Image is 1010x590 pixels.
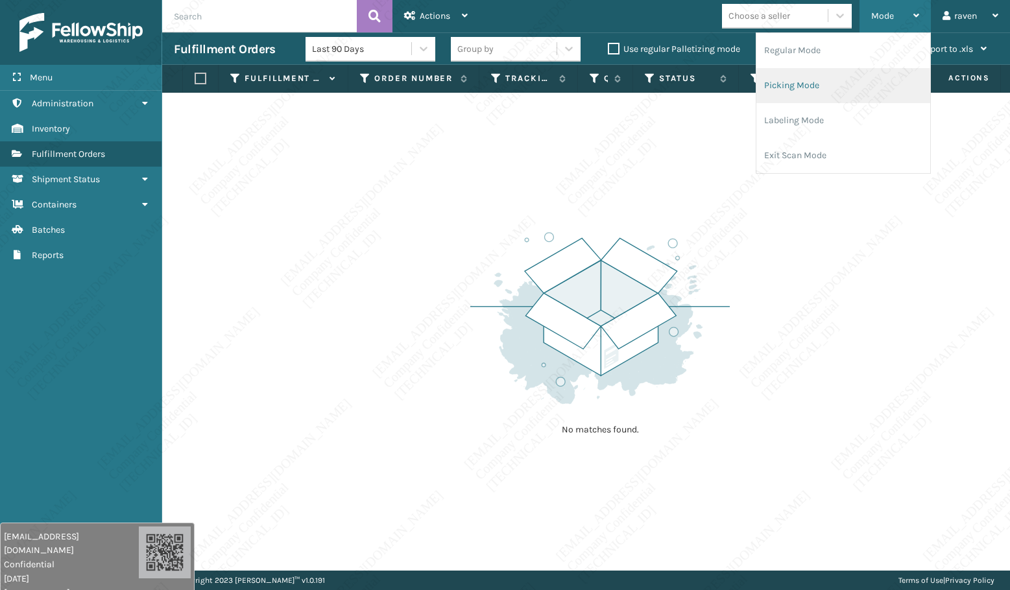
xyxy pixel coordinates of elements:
span: Reports [32,250,64,261]
label: Status [659,73,714,84]
span: Actions [420,10,450,21]
span: Confidential [4,558,139,571]
span: Administration [32,98,93,109]
li: Labeling Mode [756,103,930,138]
span: Inventory [32,123,70,134]
label: Fulfillment Order Id [245,73,323,84]
h3: Fulfillment Orders [174,41,275,57]
label: Quantity [604,73,608,84]
div: Last 90 Days [312,42,413,56]
span: Containers [32,199,77,210]
span: Fulfillment Orders [32,148,105,159]
span: Shipment Status [32,174,100,185]
span: [DATE] [4,572,139,585]
li: Exit Scan Mode [756,138,930,173]
label: Use regular Palletizing mode [608,43,740,54]
span: Menu [30,72,53,83]
div: Choose a seller [728,9,790,23]
span: Batches [32,224,65,235]
p: Copyright 2023 [PERSON_NAME]™ v 1.0.191 [178,571,325,590]
span: Actions [908,67,998,89]
li: Regular Mode [756,33,930,68]
span: [EMAIL_ADDRESS][DOMAIN_NAME] [4,530,139,557]
label: Tracking Number [505,73,553,84]
span: Mode [871,10,894,21]
div: | [898,571,994,590]
div: Group by [457,42,494,56]
label: Order Number [374,73,454,84]
a: Terms of Use [898,576,943,585]
li: Picking Mode [756,68,930,103]
span: Export to .xls [920,43,973,54]
a: Privacy Policy [945,576,994,585]
img: logo [19,13,143,52]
